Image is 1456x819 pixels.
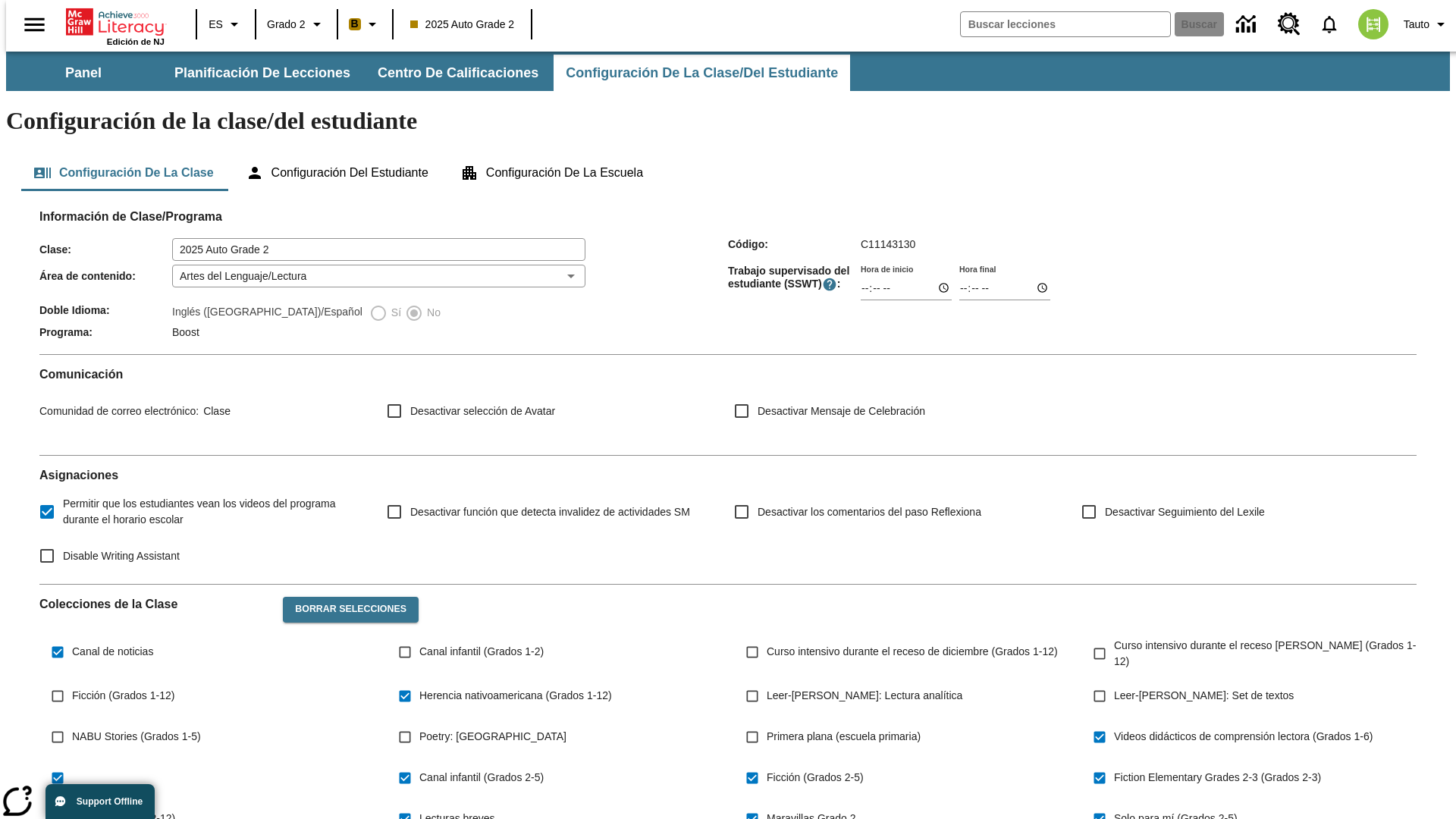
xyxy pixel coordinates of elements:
button: Support Offline [45,784,155,819]
span: Configuración de la clase/del estudiante [566,64,838,82]
div: Información de Clase/Programa [39,224,1417,342]
button: Configuración del estudiante [234,155,441,191]
span: Centro de calificaciones [378,64,538,82]
span: Curso intensivo durante el receso de diciembre (Grados 1-12) [767,644,1058,660]
span: Primera plana (escuela primaria) [767,729,921,745]
label: Inglés ([GEOGRAPHIC_DATA])/Español [172,304,362,322]
span: Fiction Elementary Grades 2-3 (Grados 2-3) [1114,770,1321,786]
span: Canal infantil (Grados 1-2) [419,644,544,660]
h2: Colecciones de la Clase [39,597,271,611]
button: Boost El color de la clase es anaranjado claro. Cambiar el color de la clase. [343,11,388,38]
span: NABU Stories (Grados 1-5) [72,729,201,745]
span: Permitir que los estudiantes vean los videos del programa durante el horario escolar [63,496,362,528]
a: Portada [66,7,165,37]
label: Hora final [959,263,996,275]
div: Subbarra de navegación [6,55,852,91]
button: Configuración de la escuela [448,155,655,191]
span: Doble Idioma : [39,304,172,316]
span: Boost [172,326,199,338]
button: Borrar selecciones [283,597,419,623]
span: B [351,14,359,33]
a: Centro de recursos, Se abrirá en una pestaña nueva. [1269,4,1310,45]
span: Trabajo supervisado del estudiante (SSWT) : [728,265,861,292]
input: Clase [172,238,585,261]
span: C11143130 [861,238,915,250]
span: Grado 2 [267,17,306,33]
span: Desactivar función que detecta invalidez de actividades SM [410,504,690,520]
button: Grado: Grado 2, Elige un grado [261,11,332,38]
button: Abrir el menú lateral [12,2,57,47]
div: Asignaciones [39,468,1417,572]
span: Programa : [39,326,172,338]
h2: Información de Clase/Programa [39,209,1417,224]
span: Canal infantil (Grados 2-5) [419,770,544,786]
span: Leer-[PERSON_NAME]: Set de textos [1114,688,1294,704]
button: Configuración de la clase/del estudiante [554,55,850,91]
span: Ficción (Grados 1-12) [72,688,174,704]
span: Tauto [1404,17,1429,33]
span: Canal de noticias [72,644,153,660]
span: Desactivar los comentarios del paso Reflexiona [758,504,981,520]
div: Comunicación [39,367,1417,443]
span: Clase [199,405,231,417]
a: Notificaciones [1310,5,1349,44]
span: Área de contenido : [39,270,172,282]
div: Artes del Lenguaje/Lectura [172,265,585,287]
span: Herencia nativoamericana (Grados 1-12) [419,688,612,704]
button: Planificación de lecciones [162,55,362,91]
span: Sí [388,305,401,321]
span: ES [209,17,223,33]
span: Ficción (Grados 2-5) [767,770,864,786]
label: Hora de inicio [861,263,913,275]
button: Escoja un nuevo avatar [1349,5,1398,44]
div: Configuración de la clase/del estudiante [21,155,1435,191]
span: Desactivar selección de Avatar [410,403,555,419]
button: Panel [8,55,159,91]
span: Edición de NJ [107,37,165,46]
span: No [423,305,441,321]
button: Configuración de la clase [21,155,226,191]
span: Desactivar Mensaje de Celebración [758,403,925,419]
button: Lenguaje: ES, Selecciona un idioma [202,11,250,38]
span: Comunidad de correo electrónico : [39,405,199,417]
span: Desactivar Seguimiento del Lexile [1105,504,1265,520]
button: Perfil/Configuración [1398,11,1456,38]
span: Videos didácticos de comprensión lectora (Grados 1-6) [1114,729,1373,745]
img: avatar image [1358,9,1389,39]
span: Código : [728,238,861,250]
a: Centro de información [1227,4,1269,45]
span: Planificación de lecciones [174,64,350,82]
span: 2025 Auto Grade 2 [410,17,515,33]
div: Portada [66,5,165,46]
span: Support Offline [77,796,143,807]
h2: Comunicación [39,367,1417,381]
span: Clase : [39,243,172,256]
button: El Tiempo Supervisado de Trabajo Estudiantil es el período durante el cual los estudiantes pueden... [822,277,837,292]
button: Centro de calificaciones [366,55,551,91]
div: Subbarra de navegación [6,52,1450,91]
input: Buscar campo [961,12,1170,36]
h1: Configuración de la clase/del estudiante [6,107,1450,135]
span: Leer-[PERSON_NAME]: Lectura analítica [767,688,962,704]
h2: Asignaciones [39,468,1417,482]
span: Disable Writing Assistant [63,548,180,564]
span: Curso intensivo durante el receso [PERSON_NAME] (Grados 1-12) [1114,638,1417,670]
span: Panel [65,64,102,82]
span: Poetry: [GEOGRAPHIC_DATA] [419,729,566,745]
